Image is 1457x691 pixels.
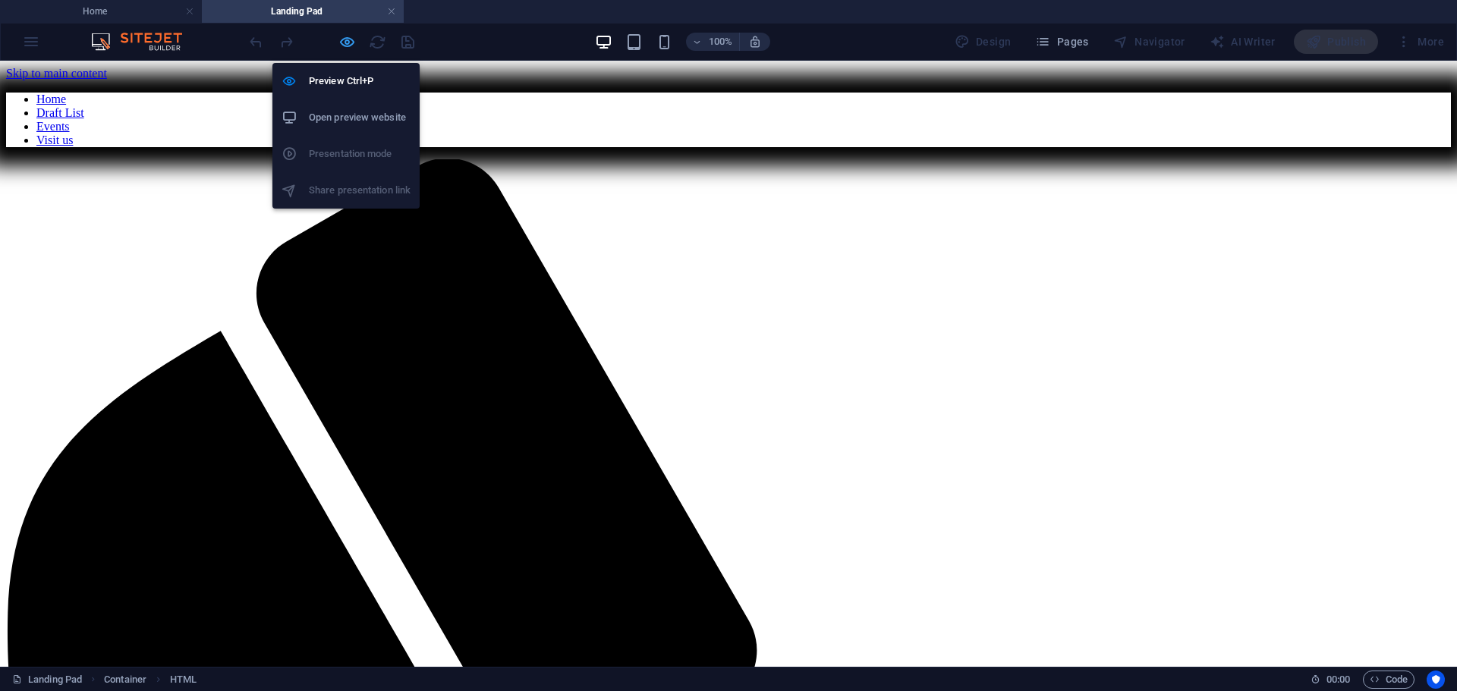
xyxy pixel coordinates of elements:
[309,108,411,127] h6: Open preview website
[36,73,73,86] a: Visit us
[1337,674,1339,685] span: :
[6,6,107,19] a: Skip to main content
[1311,671,1351,689] h6: Session time
[309,72,411,90] h6: Preview Ctrl+P
[1427,671,1445,689] button: Usercentrics
[202,3,404,20] h4: Landing Pad
[104,671,197,689] nav: breadcrumb
[1370,671,1408,689] span: Code
[104,671,146,689] span: Click to select. Double-click to edit
[1363,671,1415,689] button: Code
[170,671,197,689] span: Click to select. Double-click to edit
[36,46,84,58] a: Draft List
[686,33,740,51] button: 100%
[36,32,66,45] a: Home
[36,59,70,72] a: Events
[87,33,201,51] img: Editor Logo
[748,35,762,49] i: On resize automatically adjust zoom level to fit chosen device.
[949,30,1018,54] div: Design (Ctrl+Alt+Y)
[1029,30,1094,54] button: Pages
[12,671,82,689] a: Click to cancel selection. Double-click to open Pages
[1326,671,1350,689] span: 00 00
[1035,34,1088,49] span: Pages
[709,33,733,51] h6: 100%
